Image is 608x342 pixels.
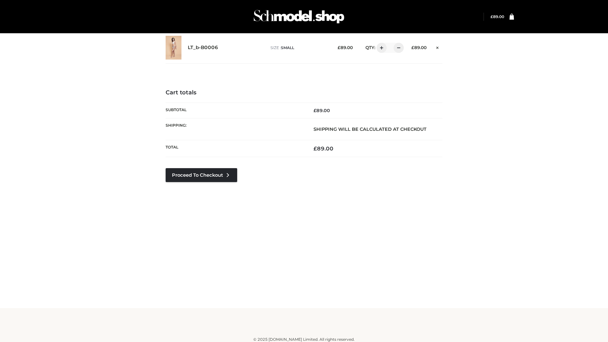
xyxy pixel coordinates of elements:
[313,108,330,113] bdi: 89.00
[313,126,427,132] strong: Shipping will be calculated at checkout
[491,14,493,19] span: £
[270,45,328,51] p: size :
[411,45,427,50] bdi: 89.00
[411,45,414,50] span: £
[491,14,504,19] a: £89.00
[166,36,181,60] img: LT_b-B0006 - SMALL
[313,108,316,113] span: £
[166,89,442,96] h4: Cart totals
[281,45,294,50] span: SMALL
[166,118,304,140] th: Shipping:
[433,43,442,51] a: Remove this item
[313,145,317,152] span: £
[338,45,340,50] span: £
[188,45,218,51] a: LT_b-B0006
[491,14,504,19] bdi: 89.00
[338,45,353,50] bdi: 89.00
[251,4,346,29] img: Schmodel Admin 964
[166,168,237,182] a: Proceed to Checkout
[166,140,304,157] th: Total
[313,145,333,152] bdi: 89.00
[359,43,402,53] div: QTY:
[166,103,304,118] th: Subtotal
